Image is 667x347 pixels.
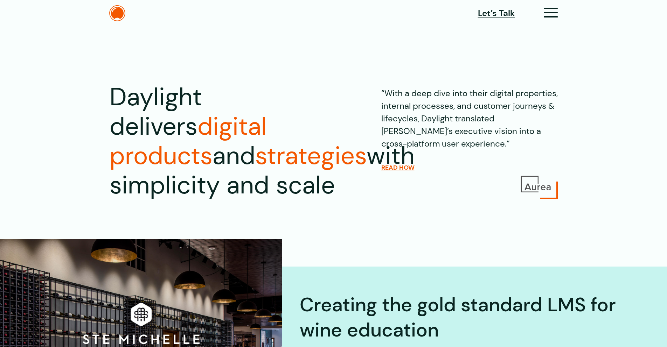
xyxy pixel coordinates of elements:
[109,5,125,21] img: The Daylight Studio Logo
[255,140,367,172] span: strategies
[381,164,415,171] a: READ HOW
[478,7,515,20] a: Let’s Talk
[381,83,558,150] p: “With a deep dive into their digital properties, internal processes, and customer journeys & life...
[300,292,639,342] h2: Creating the gold standard LMS for wine education
[110,111,267,172] span: digital products
[519,175,553,194] img: Aurea Logo
[110,83,335,200] h1: Daylight delivers and with simplicity and scale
